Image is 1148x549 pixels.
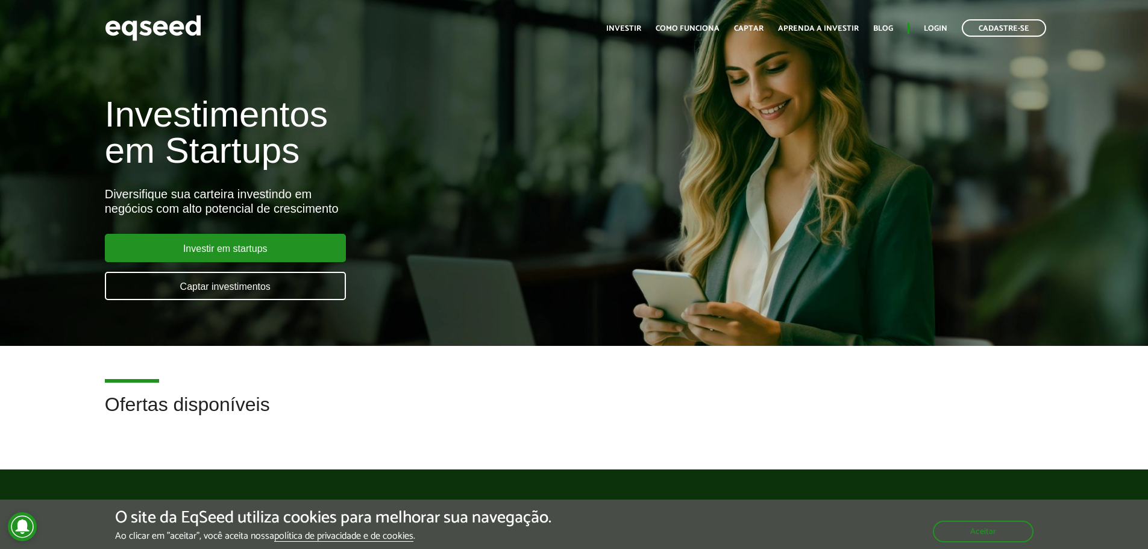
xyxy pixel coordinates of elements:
[962,19,1046,37] a: Cadastre-se
[105,394,1044,433] h2: Ofertas disponíveis
[105,272,346,300] a: Captar investimentos
[115,530,551,542] p: Ao clicar em "aceitar", você aceita nossa .
[606,25,641,33] a: Investir
[933,521,1034,542] button: Aceitar
[734,25,764,33] a: Captar
[105,96,661,169] h1: Investimentos em Startups
[778,25,859,33] a: Aprenda a investir
[105,187,661,216] div: Diversifique sua carteira investindo em negócios com alto potencial de crescimento
[115,509,551,527] h5: O site da EqSeed utiliza cookies para melhorar sua navegação.
[105,12,201,44] img: EqSeed
[873,25,893,33] a: Blog
[105,234,346,262] a: Investir em startups
[274,532,413,542] a: política de privacidade e de cookies
[656,25,720,33] a: Como funciona
[924,25,947,33] a: Login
